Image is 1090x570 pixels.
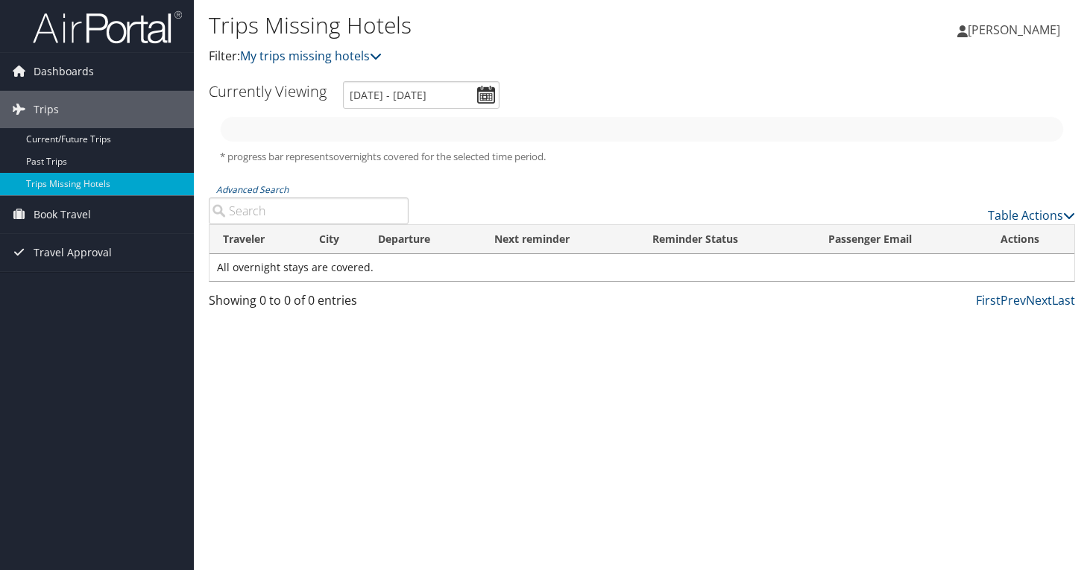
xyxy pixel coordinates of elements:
[481,225,639,254] th: Next reminder
[34,53,94,90] span: Dashboards
[209,47,787,66] p: Filter:
[1026,292,1052,308] a: Next
[1001,292,1026,308] a: Prev
[343,81,500,109] input: [DATE] - [DATE]
[957,7,1075,52] a: [PERSON_NAME]
[209,10,787,41] h1: Trips Missing Hotels
[1052,292,1075,308] a: Last
[968,22,1060,38] span: [PERSON_NAME]
[216,183,289,196] a: Advanced Search
[639,225,815,254] th: Reminder Status
[987,225,1074,254] th: Actions
[365,225,480,254] th: Departure: activate to sort column descending
[988,207,1075,224] a: Table Actions
[34,91,59,128] span: Trips
[306,225,365,254] th: City: activate to sort column ascending
[209,81,327,101] h3: Currently Viewing
[34,196,91,233] span: Book Travel
[220,150,1064,164] h5: * progress bar represents overnights covered for the selected time period.
[210,254,1074,281] td: All overnight stays are covered.
[209,197,409,224] input: Advanced Search
[209,291,409,317] div: Showing 0 to 0 of 0 entries
[815,225,987,254] th: Passenger Email: activate to sort column ascending
[976,292,1001,308] a: First
[33,10,182,45] img: airportal-logo.png
[34,234,112,271] span: Travel Approval
[210,225,306,254] th: Traveler: activate to sort column ascending
[240,48,382,64] a: My trips missing hotels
